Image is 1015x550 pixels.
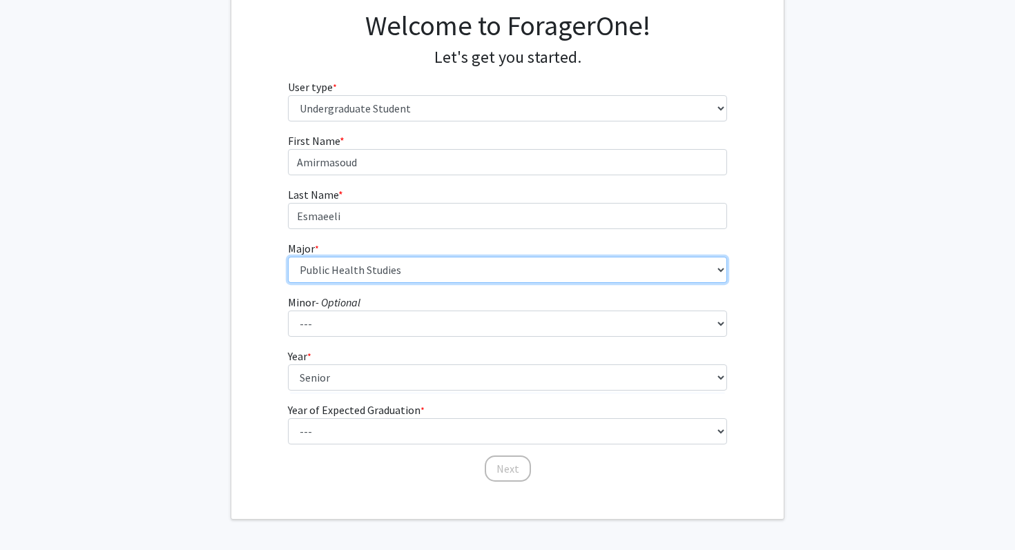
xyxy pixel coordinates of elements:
span: Last Name [288,188,338,202]
label: Year of Expected Graduation [288,402,425,418]
label: Minor [288,294,360,311]
button: Next [485,455,531,482]
span: First Name [288,134,340,148]
h1: Welcome to ForagerOne! [288,9,728,42]
iframe: Chat [10,488,59,540]
label: Major [288,240,319,257]
h4: Let's get you started. [288,48,728,68]
i: - Optional [316,295,360,309]
label: User type [288,79,337,95]
label: Year [288,348,311,364]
